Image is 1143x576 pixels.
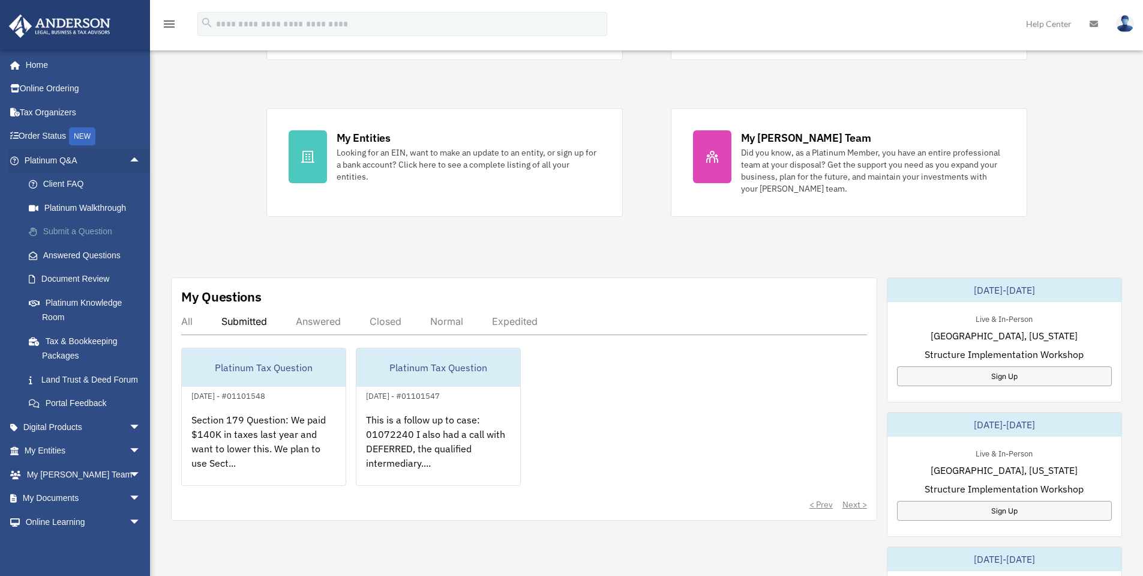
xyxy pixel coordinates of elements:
[129,462,153,487] span: arrow_drop_down
[8,487,159,511] a: My Documentsarrow_drop_down
[925,347,1084,362] span: Structure Implementation Workshop
[8,53,153,77] a: Home
[181,348,346,486] a: Platinum Tax Question[DATE] - #01101548Section 179 Question: We paid $140K in taxes last year and...
[8,462,159,487] a: My [PERSON_NAME] Teamarrow_drop_down
[17,392,159,416] a: Portal Feedback
[182,389,275,401] div: [DATE] - #01101548
[430,315,463,327] div: Normal
[129,534,153,559] span: arrow_drop_down
[129,415,153,440] span: arrow_drop_down
[8,439,159,463] a: My Entitiesarrow_drop_down
[337,147,601,183] div: Looking for an EIN, want to make an update to an entity, or sign up for a bank account? Click her...
[931,463,1078,477] span: [GEOGRAPHIC_DATA], [US_STATE]
[370,315,401,327] div: Closed
[887,413,1121,437] div: [DATE]-[DATE]
[8,77,159,101] a: Online Ordering
[162,17,176,31] i: menu
[129,510,153,535] span: arrow_drop_down
[8,124,159,149] a: Order StatusNEW
[356,348,520,387] div: Platinum Tax Question
[356,389,449,401] div: [DATE] - #01101547
[8,100,159,124] a: Tax Organizers
[129,439,153,464] span: arrow_drop_down
[8,534,159,558] a: Billingarrow_drop_down
[69,127,95,145] div: NEW
[17,267,159,291] a: Document Review
[182,348,346,387] div: Platinum Tax Question
[741,130,871,145] div: My [PERSON_NAME] Team
[897,366,1112,386] a: Sign Up
[129,148,153,173] span: arrow_drop_up
[181,315,193,327] div: All
[266,108,623,217] a: My Entities Looking for an EIN, want to make an update to an entity, or sign up for a bank accoun...
[200,16,214,29] i: search
[356,403,520,497] div: This is a follow up to case: 01072240 I also had a call with DEFERRED, the qualified intermediary...
[356,348,521,486] a: Platinum Tax Question[DATE] - #01101547This is a follow up to case: 01072240 I also had a call wi...
[1116,15,1134,32] img: User Pic
[17,172,159,196] a: Client FAQ
[925,482,1084,496] span: Structure Implementation Workshop
[17,220,159,244] a: Submit a Question
[887,278,1121,302] div: [DATE]-[DATE]
[129,487,153,511] span: arrow_drop_down
[966,312,1042,324] div: Live & In-Person
[17,329,159,368] a: Tax & Bookkeeping Packages
[741,147,1005,195] div: Did you know, as a Platinum Member, you have an entire professional team at your disposal? Get th...
[337,130,391,145] div: My Entities
[671,108,1027,217] a: My [PERSON_NAME] Team Did you know, as a Platinum Member, you have an entire professional team at...
[17,243,159,267] a: Answered Questions
[5,14,114,38] img: Anderson Advisors Platinum Portal
[897,501,1112,521] a: Sign Up
[221,315,267,327] div: Submitted
[8,148,159,172] a: Platinum Q&Aarrow_drop_up
[8,415,159,439] a: Digital Productsarrow_drop_down
[887,547,1121,571] div: [DATE]-[DATE]
[17,291,159,329] a: Platinum Knowledge Room
[966,446,1042,459] div: Live & In-Person
[181,288,262,306] div: My Questions
[931,329,1078,343] span: [GEOGRAPHIC_DATA], [US_STATE]
[492,315,538,327] div: Expedited
[17,196,159,220] a: Platinum Walkthrough
[8,510,159,534] a: Online Learningarrow_drop_down
[296,315,341,327] div: Answered
[162,21,176,31] a: menu
[17,368,159,392] a: Land Trust & Deed Forum
[182,403,346,497] div: Section 179 Question: We paid $140K in taxes last year and want to lower this. We plan to use Sec...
